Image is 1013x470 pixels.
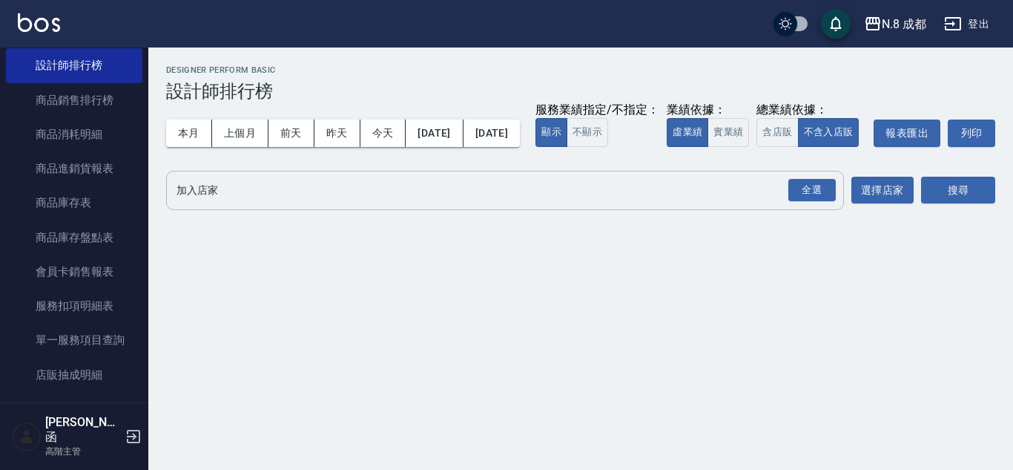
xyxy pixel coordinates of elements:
a: 服務扣項明細表 [6,289,142,323]
button: 實業績 [707,118,749,147]
a: 商品庫存盤點表 [6,221,142,255]
img: Logo [18,13,60,32]
a: 設計師排行榜 [6,48,142,82]
div: 業績依據： [667,102,749,118]
a: 商品進銷貨報表 [6,151,142,186]
input: 店家名稱 [173,177,815,203]
button: 虛業績 [667,118,708,147]
button: 不含入店販 [798,118,859,147]
button: save [821,9,851,39]
button: Open [785,176,839,205]
button: 今天 [360,120,406,147]
button: 含店販 [756,118,798,147]
button: 前天 [268,120,314,147]
img: Person [12,422,42,451]
div: N.8 成都 [882,15,926,33]
button: [DATE] [406,120,463,147]
button: 顯示 [535,118,567,147]
div: 全選 [788,179,836,202]
a: 商品庫存表 [6,186,142,220]
button: 上個月 [212,120,268,147]
button: [DATE] [463,120,520,147]
button: 登出 [938,10,995,38]
div: 服務業績指定/不指定： [535,102,659,118]
a: 店販抽成明細 [6,358,142,392]
h2: Designer Perform Basic [166,65,995,75]
button: N.8 成都 [858,9,932,39]
a: 單一服務項目查詢 [6,323,142,357]
button: 本月 [166,120,212,147]
button: 搜尋 [921,177,995,204]
button: 報表匯出 [874,120,940,147]
div: 總業績依據： [756,102,866,118]
button: 昨天 [314,120,360,147]
button: 選擇店家 [851,177,914,204]
h3: 設計師排行榜 [166,81,995,102]
a: 商品消耗明細 [6,117,142,151]
button: 列印 [948,120,995,147]
p: 高階主管 [45,445,121,458]
button: 不顯示 [567,118,608,147]
a: 商品銷售排行榜 [6,83,142,117]
a: 會員卡銷售報表 [6,255,142,289]
h5: [PERSON_NAME]函 [45,415,121,445]
a: 店販分類抽成明細 [6,392,142,426]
